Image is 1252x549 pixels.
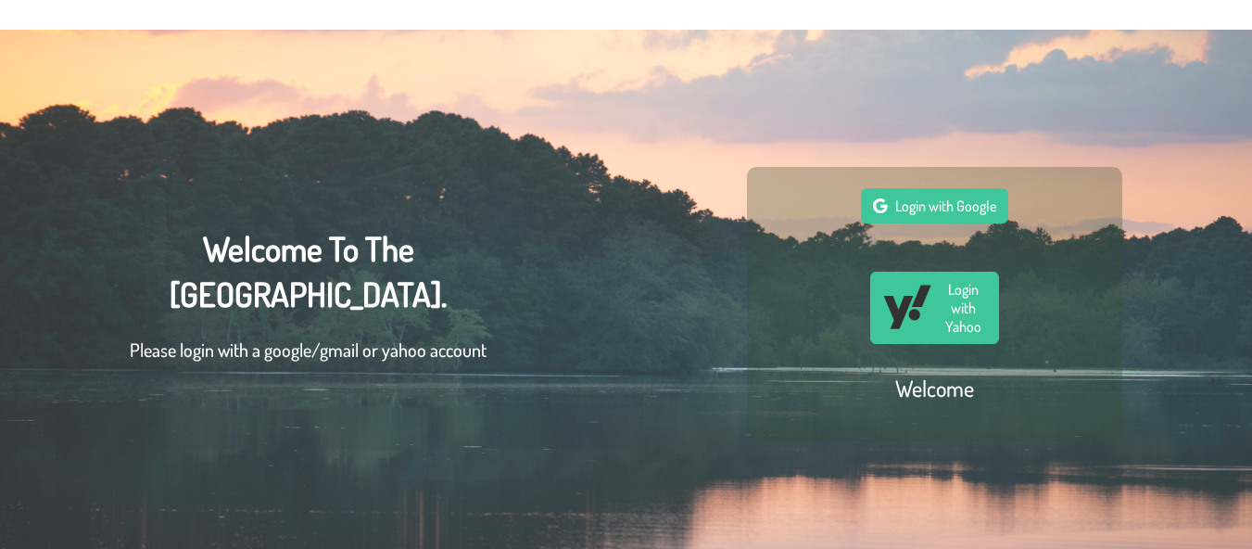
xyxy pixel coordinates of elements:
[940,280,987,336] span: Login with Yahoo
[130,226,487,382] div: Welcome To The [GEOGRAPHIC_DATA].
[895,374,974,402] h2: Welcome
[861,188,1008,223] button: Login with Google
[130,336,487,364] p: Please login with a google/gmail or yahoo account
[870,272,999,344] button: Login with Yahoo
[895,197,996,215] span: Login with Google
